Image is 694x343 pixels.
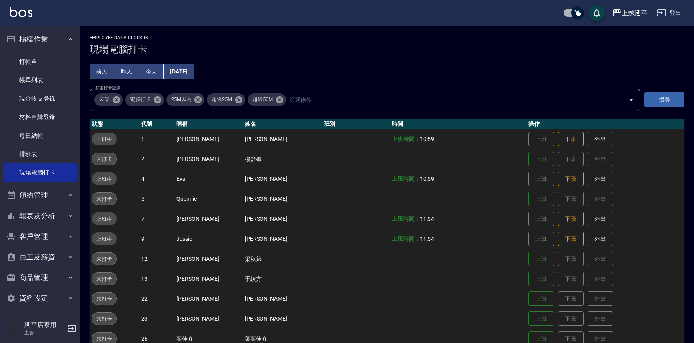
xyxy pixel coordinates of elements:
[139,64,164,79] button: 今天
[174,149,242,169] td: [PERSON_NAME]
[174,309,242,329] td: [PERSON_NAME]
[558,132,584,147] button: 下班
[92,135,117,143] span: 上班中
[174,129,242,149] td: [PERSON_NAME]
[3,71,77,89] a: 帳單列表
[588,172,613,186] button: 外出
[392,236,420,242] b: 上班時間：
[392,176,420,182] b: 上班時間：
[243,289,322,309] td: [PERSON_NAME]
[92,335,116,343] span: 未打卡
[3,89,77,108] a: 現金收支登錄
[3,267,77,288] button: 商品管理
[92,315,116,323] span: 未打卡
[654,6,684,20] button: 登出
[3,247,77,268] button: 員工及薪資
[139,209,174,229] td: 7
[420,176,434,182] span: 10:59
[243,229,322,249] td: [PERSON_NAME]
[558,212,584,226] button: 下班
[164,64,194,79] button: [DATE]
[94,93,123,106] div: 未知
[90,64,114,79] button: 前天
[243,249,322,269] td: 梁秋錦
[420,136,434,142] span: 10:59
[248,95,278,103] span: 超過50M
[3,29,77,50] button: 櫃檯作業
[243,309,322,329] td: [PERSON_NAME]
[174,249,242,269] td: [PERSON_NAME]
[622,8,647,18] div: 上越延平
[558,172,584,186] button: 下班
[243,169,322,189] td: [PERSON_NAME]
[644,92,684,107] button: 搜尋
[92,175,117,183] span: 上班中
[526,119,684,129] th: 操作
[3,108,77,126] a: 材料自購登錄
[392,136,420,142] b: 上班時間：
[589,5,605,21] button: save
[588,232,613,246] button: 外出
[287,93,614,107] input: 篩選條件
[92,155,116,163] span: 未打卡
[90,119,139,129] th: 狀態
[139,229,174,249] td: 9
[420,236,434,242] span: 11:54
[90,35,684,40] h2: Employee Daily Clock In
[528,252,554,266] button: 上班
[125,95,156,103] span: 電腦打卡
[3,145,77,163] a: 排班表
[174,289,242,309] td: [PERSON_NAME]
[94,95,114,103] span: 未知
[420,216,434,222] span: 11:54
[528,152,554,167] button: 上班
[207,95,237,103] span: 超過25M
[114,64,139,79] button: 昨天
[390,119,526,129] th: 時間
[3,288,77,309] button: 資料設定
[243,149,322,169] td: 楊舒馨
[3,163,77,182] a: 現場電腦打卡
[243,209,322,229] td: [PERSON_NAME]
[174,269,242,289] td: [PERSON_NAME]
[3,127,77,145] a: 每日結帳
[392,216,420,222] b: 上班時間：
[90,44,684,55] h3: 現場電腦打卡
[139,309,174,329] td: 23
[92,275,116,283] span: 未打卡
[10,7,32,17] img: Logo
[528,291,554,306] button: 上班
[92,215,117,223] span: 上班中
[243,129,322,149] td: [PERSON_NAME]
[92,195,116,203] span: 未打卡
[174,189,242,209] td: Quennie
[139,119,174,129] th: 代號
[92,235,117,243] span: 上班中
[139,269,174,289] td: 13
[528,311,554,326] button: 上班
[24,329,65,336] p: 主管
[174,169,242,189] td: Eva
[528,192,554,206] button: 上班
[24,321,65,329] h5: 延平店家用
[139,129,174,149] td: 1
[558,232,584,246] button: 下班
[3,226,77,247] button: 客戶管理
[207,93,245,106] div: 超過25M
[609,5,650,21] button: 上越延平
[92,255,116,263] span: 未打卡
[139,249,174,269] td: 12
[174,209,242,229] td: [PERSON_NAME]
[166,95,196,103] span: 25M以內
[243,189,322,209] td: [PERSON_NAME]
[6,321,22,337] img: Person
[588,212,613,226] button: 外出
[3,53,77,71] a: 打帳單
[95,85,120,91] label: 篩選打卡記錄
[174,229,242,249] td: Jessic
[322,119,390,129] th: 班別
[174,119,242,129] th: 暱稱
[248,93,286,106] div: 超過50M
[166,93,205,106] div: 25M以內
[139,289,174,309] td: 22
